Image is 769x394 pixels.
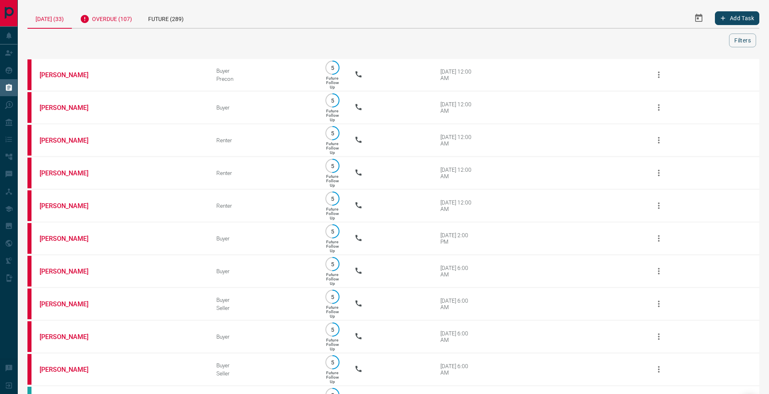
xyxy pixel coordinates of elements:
[216,297,310,303] div: Buyer
[27,125,31,156] div: property.ca
[329,294,335,300] p: 5
[27,223,31,254] div: property.ca
[326,207,339,220] p: Future Follow Up
[440,101,475,114] div: [DATE] 12:00 AM
[27,92,31,123] div: property.ca
[329,196,335,202] p: 5
[329,163,335,169] p: 5
[329,228,335,234] p: 5
[440,134,475,147] div: [DATE] 12:00 AM
[27,190,31,221] div: property.ca
[216,137,310,143] div: Renter
[216,370,310,377] div: Seller
[440,330,475,343] div: [DATE] 6:00 AM
[440,265,475,278] div: [DATE] 6:00 AM
[40,235,100,242] a: [PERSON_NAME]
[40,366,100,373] a: [PERSON_NAME]
[326,76,339,89] p: Future Follow Up
[216,67,310,74] div: Buyer
[27,321,31,352] div: property.ca
[440,166,475,179] div: [DATE] 12:00 AM
[27,158,31,188] div: property.ca
[329,130,335,136] p: 5
[326,174,339,188] p: Future Follow Up
[329,327,335,333] p: 5
[329,359,335,365] p: 5
[440,232,475,245] div: [DATE] 2:00 PM
[440,199,475,212] div: [DATE] 12:00 AM
[326,272,339,286] p: Future Follow Up
[216,104,310,111] div: Buyer
[40,104,100,112] a: [PERSON_NAME]
[40,300,100,308] a: [PERSON_NAME]
[715,11,759,25] button: Add Task
[326,371,339,384] p: Future Follow Up
[216,76,310,82] div: Precon
[40,268,100,275] a: [PERSON_NAME]
[329,261,335,267] p: 5
[40,202,100,210] a: [PERSON_NAME]
[326,305,339,318] p: Future Follow Up
[27,354,31,385] div: property.ca
[729,34,756,47] button: Filters
[329,97,335,103] p: 5
[326,338,339,351] p: Future Follow Up
[216,202,310,209] div: Renter
[216,170,310,176] div: Renter
[40,333,100,341] a: [PERSON_NAME]
[72,8,140,28] div: Overdue (107)
[326,240,339,253] p: Future Follow Up
[689,8,708,28] button: Select Date Range
[326,141,339,155] p: Future Follow Up
[27,59,31,90] div: property.ca
[329,65,335,71] p: 5
[40,169,100,177] a: [PERSON_NAME]
[27,289,31,319] div: property.ca
[27,8,72,29] div: [DATE] (33)
[40,71,100,79] a: [PERSON_NAME]
[440,297,475,310] div: [DATE] 6:00 AM
[216,235,310,242] div: Buyer
[40,137,100,144] a: [PERSON_NAME]
[326,109,339,122] p: Future Follow Up
[440,68,475,81] div: [DATE] 12:00 AM
[140,8,192,28] div: Future (289)
[216,362,310,369] div: Buyer
[27,256,31,287] div: property.ca
[216,333,310,340] div: Buyer
[216,268,310,274] div: Buyer
[440,363,475,376] div: [DATE] 6:00 AM
[216,305,310,311] div: Seller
